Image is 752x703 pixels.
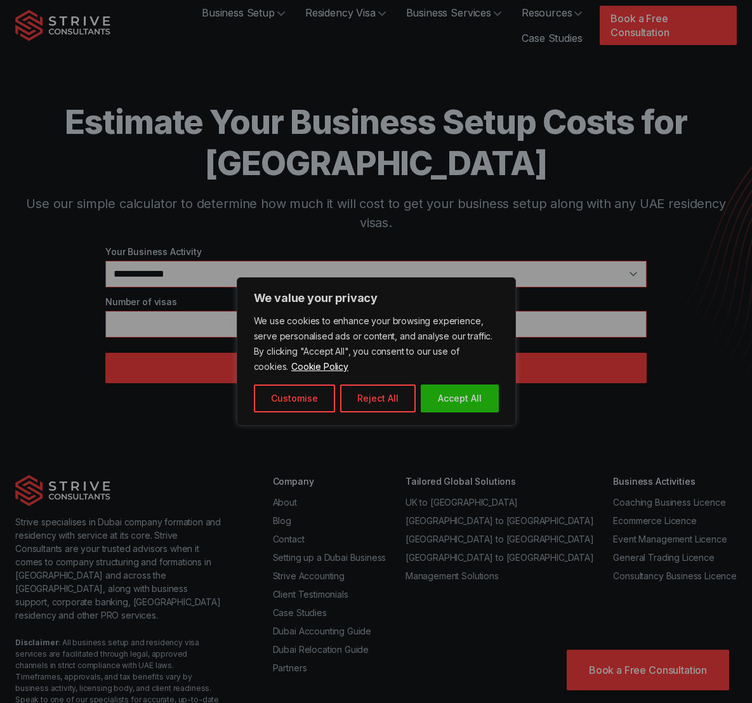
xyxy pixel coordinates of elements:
p: We value your privacy [254,291,499,306]
p: We use cookies to enhance your browsing experience, serve personalised ads or content, and analys... [254,313,499,374]
button: Reject All [340,384,416,412]
button: Customise [254,384,335,412]
button: Accept All [421,384,499,412]
div: We value your privacy [237,277,516,426]
a: Cookie Policy [291,360,349,372]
